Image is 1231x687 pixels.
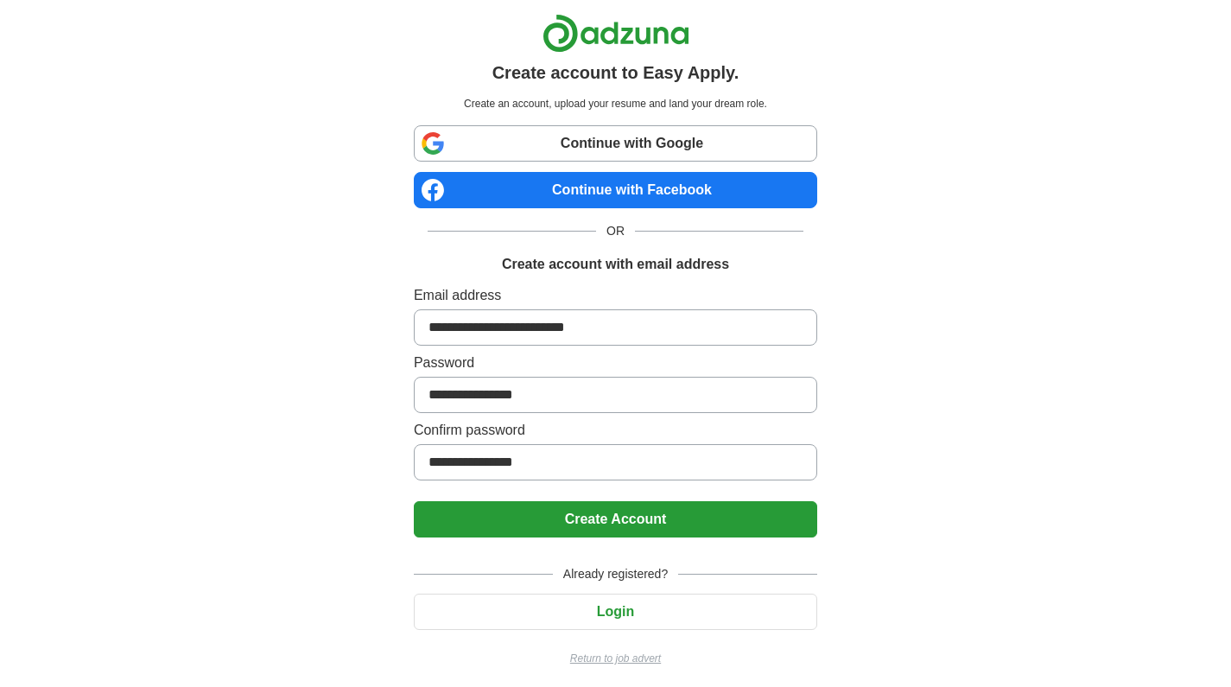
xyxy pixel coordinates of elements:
[414,604,817,619] a: Login
[414,594,817,630] button: Login
[502,254,729,275] h1: Create account with email address
[414,172,817,208] a: Continue with Facebook
[596,222,635,240] span: OR
[414,125,817,162] a: Continue with Google
[553,565,678,583] span: Already registered?
[414,651,817,666] a: Return to job advert
[414,420,817,441] label: Confirm password
[414,285,817,306] label: Email address
[417,96,814,111] p: Create an account, upload your resume and land your dream role.
[492,60,739,86] h1: Create account to Easy Apply.
[414,501,817,538] button: Create Account
[543,14,689,53] img: Adzuna logo
[414,353,817,373] label: Password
